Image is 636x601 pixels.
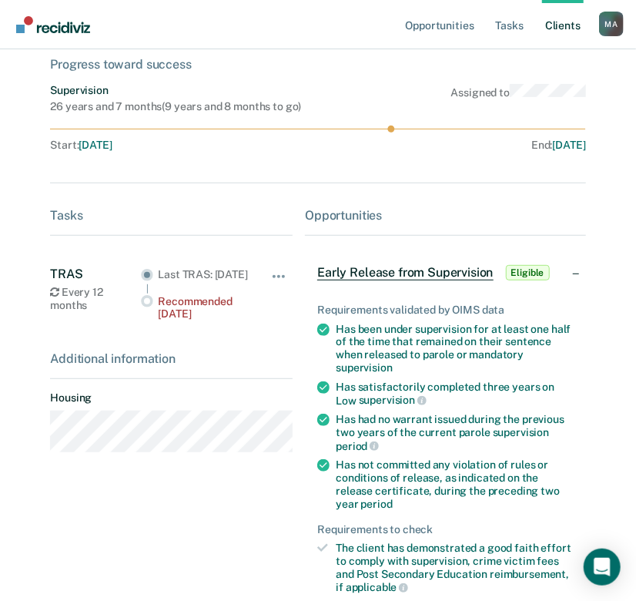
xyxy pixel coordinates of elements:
span: [DATE] [553,139,586,151]
div: Last TRAS: [DATE] [158,268,263,281]
div: M A [599,12,624,36]
div: Recommended [DATE] [158,295,263,321]
div: Opportunities [305,208,585,223]
span: supervision [336,361,392,374]
div: The client has demonstrated a good faith effort to comply with supervision, crime victim fees and... [336,542,573,594]
div: Requirements validated by OIMS data [317,304,573,317]
div: End : [325,139,586,152]
div: 26 years and 7 months ( 9 years and 8 months to go ) [50,100,301,113]
div: Assigned to [451,84,586,113]
div: Requirements to check [317,523,573,536]
span: period [361,498,393,510]
div: Supervision [50,84,301,97]
div: Open Intercom Messenger [584,549,621,586]
div: TRAS [50,267,141,281]
div: Has had no warrant issued during the previous two years of the current parole supervision [336,413,573,452]
div: Start : [50,139,319,152]
div: Early Release from SupervisionEligible [305,248,585,297]
button: Profile dropdown button [599,12,624,36]
span: applicable [346,581,408,593]
span: period [336,440,379,452]
span: Early Release from Supervision [317,265,493,280]
span: [DATE] [79,139,112,151]
div: Has been under supervision for at least one half of the time that remained on their sentence when... [336,323,573,374]
span: supervision [359,394,427,406]
div: Tasks [50,208,293,223]
div: Additional information [50,351,293,366]
div: Has satisfactorily completed three years on Low [336,381,573,407]
img: Recidiviz [16,16,90,33]
span: Eligible [506,265,550,280]
div: Every 12 months [50,286,141,312]
div: Has not committed any violation of rules or conditions of release, as indicated on the release ce... [336,458,573,510]
dt: Housing [50,391,293,405]
div: Progress toward success [50,57,585,72]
